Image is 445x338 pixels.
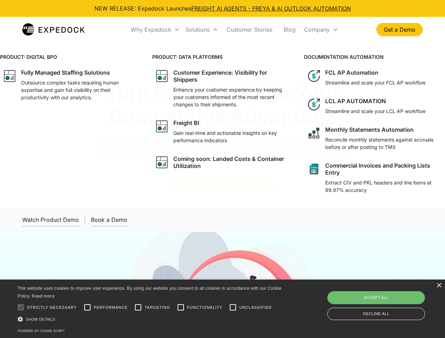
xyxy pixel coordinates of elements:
[325,79,426,86] p: Streamline and scale your FCL AP workflow
[91,216,127,223] div: Book a Demo
[22,23,85,37] a: home
[3,69,17,83] img: graph icon
[304,26,330,33] div: Company
[152,53,293,61] h4: PRODUCT: DATA PLATFORMS
[328,262,445,338] iframe: Chat Widget
[155,69,169,83] img: graph icon
[187,305,222,311] span: Functionality
[173,86,290,108] p: Enhance your customer experience by keeping your customers informed of the most recent changes to...
[94,4,351,13] div: NEW RELEASE: Expedock Launches
[128,18,183,42] div: Why Expedock
[18,315,284,323] div: Show details
[325,69,378,76] div: FCL AP Automation
[173,129,290,144] p: Gain real-time and actionable insights on key performance indicators
[21,79,138,101] p: Outsource complex tasks requiring human expertise and gain full visibility on their productivity ...
[325,98,386,105] div: LCL AP AUTOMATION
[239,305,272,311] span: Unclassified
[22,213,79,226] a: open lightbox
[307,69,321,83] img: dollar icon
[155,119,169,133] img: graph icon
[307,126,321,140] img: network like icon
[325,126,414,133] div: Monthly Statements Automation
[325,179,442,194] p: Extract CIV and PKL headers and line items at 99.97% accuracy
[155,155,169,169] img: graph icon
[307,162,321,176] img: sheet icon
[304,53,445,61] h4: DOCUMENTATION AUTOMATION
[325,162,442,176] div: Commercial Invoices and Packing Lists Entry
[183,18,221,42] div: Solutions
[152,117,293,147] a: graph iconFreight BIGain real-time and actionable insights on key performance indicators
[32,293,55,299] a: Read more
[304,123,445,154] a: network like iconMonthly Statements AutomationReconcile monthly statements against accruals befor...
[22,216,79,223] div: Watch Product Demo
[173,155,290,169] div: Coming soon: Landed Costs & Container Utilization
[191,5,351,12] a: FREIGHT AI AGENTS - FREYA & AI OUTLOOK AUTOMATION
[307,98,321,112] img: dollar icon
[144,305,170,311] span: Targeting
[304,159,445,196] a: sheet iconCommercial Invoices and Packing Lists EntryExtract CIV and PKL headers and line items a...
[221,18,278,42] a: Customer Stories
[18,329,65,333] a: Powered by cookie-script
[278,18,301,42] a: Blog
[325,136,442,151] p: Reconcile monthly statements against accruals before or after posting to TMS
[376,23,423,36] a: Get a Demo
[173,69,290,83] div: Customer Experience: Visibility for Shippers
[21,69,110,76] div: Fully Managed Staffing Solutions
[26,317,55,321] span: Show details
[304,95,445,118] a: dollar iconLCL AP AUTOMATIONStreamline and scale your LCL AP workflow
[152,152,293,172] a: graph iconComing soon: Landed Costs & Container Utilization
[173,119,199,126] div: Freight BI
[152,66,293,111] a: graph iconCustomer Experience: Visibility for ShippersEnhance your customer experience by keeping...
[18,286,282,299] span: This website uses cookies to improve user experience. By using our website you consent to all coo...
[94,305,128,311] span: Performance
[22,23,85,37] img: Expedock Logo
[131,26,171,33] div: Why Expedock
[27,305,77,311] span: Strictly necessary
[301,18,341,42] div: Company
[304,66,445,89] a: dollar iconFCL AP AutomationStreamline and scale your FCL AP workflow
[91,213,127,226] a: Book a Demo
[185,26,210,33] div: Solutions
[325,107,426,115] p: Streamline and scale your LCL AP workflow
